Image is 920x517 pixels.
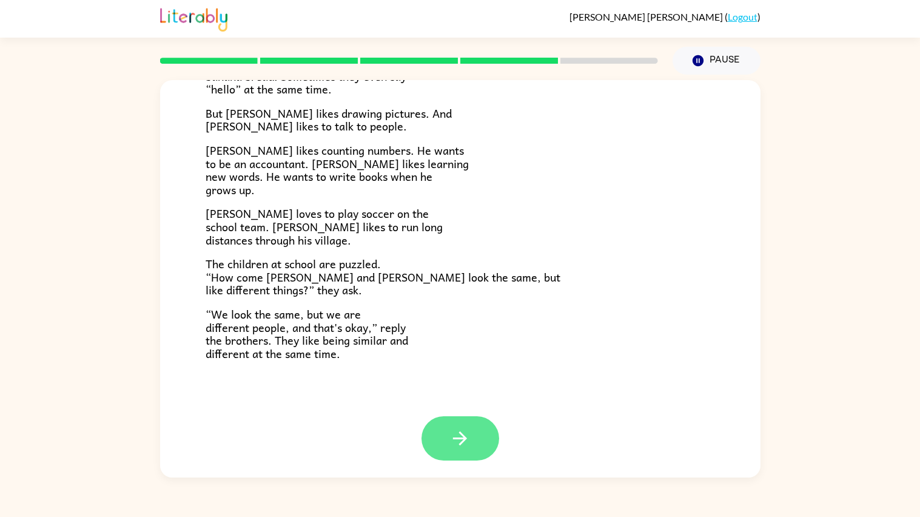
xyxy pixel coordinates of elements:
span: [PERSON_NAME] loves to play soccer on the school team. [PERSON_NAME] likes to run long distances ... [206,204,443,248]
img: Literably [160,5,227,32]
span: The children at school are puzzled. “How come [PERSON_NAME] and [PERSON_NAME] look the same, but ... [206,255,560,299]
button: Pause [673,47,761,75]
span: “We look the same, but we are different people, and that's okay,” reply the brothers. They like b... [206,305,408,362]
span: But [PERSON_NAME] likes drawing pictures. And [PERSON_NAME] likes to talk to people. [206,104,452,135]
a: Logout [728,11,757,22]
span: [PERSON_NAME] [PERSON_NAME] [569,11,725,22]
span: [PERSON_NAME] likes counting numbers. He wants to be an accountant. [PERSON_NAME] likes learning ... [206,141,469,198]
div: ( ) [569,11,761,22]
